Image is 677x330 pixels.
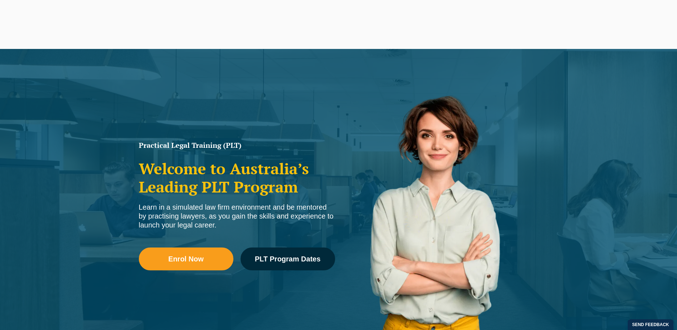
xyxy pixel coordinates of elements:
div: Learn in a simulated law firm environment and be mentored by practising lawyers, as you gain the ... [139,203,335,230]
span: PLT Program Dates [255,255,320,262]
a: PLT Program Dates [241,247,335,270]
h2: Welcome to Australia’s Leading PLT Program [139,160,335,196]
h1: Practical Legal Training (PLT) [139,142,335,149]
span: Enrol Now [168,255,204,262]
a: Enrol Now [139,247,233,270]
